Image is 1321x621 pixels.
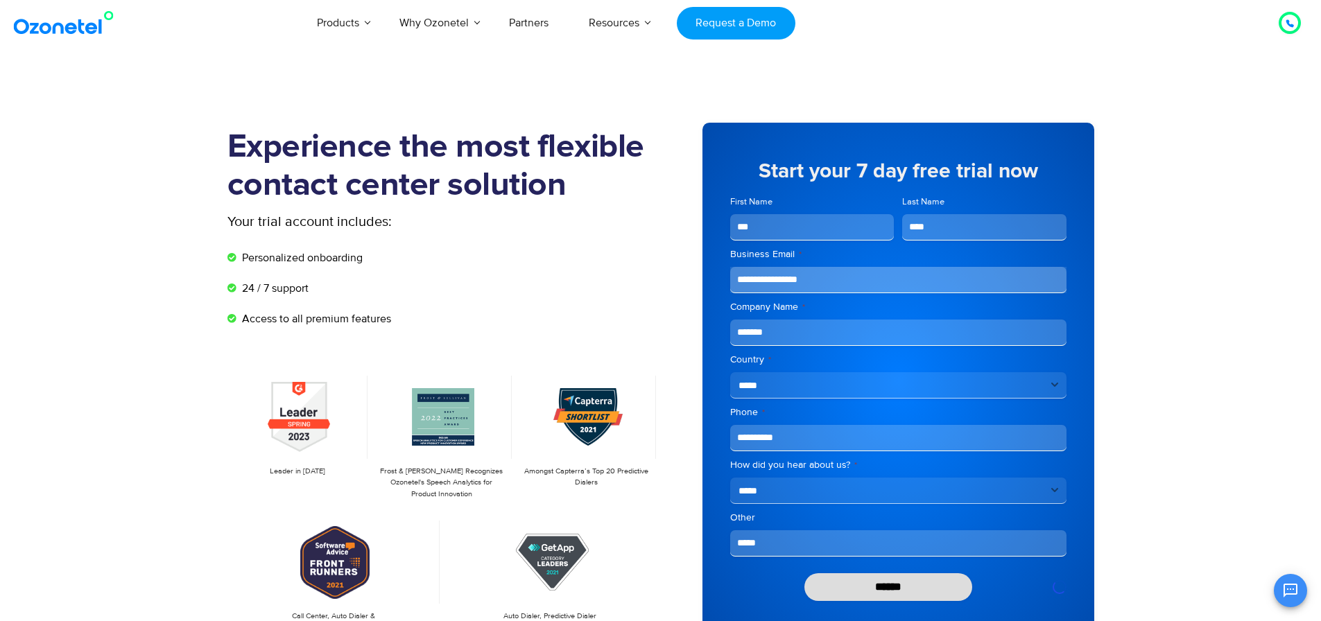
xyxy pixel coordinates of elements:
[730,195,895,209] label: First Name
[730,353,1067,367] label: Country
[227,128,661,204] h1: Experience the most flexible contact center solution
[677,7,795,40] a: Request a Demo
[379,466,505,500] p: Frost & [PERSON_NAME] Recognizes Ozonetel's Speech Analytics for Product Innovation
[239,250,363,266] span: Personalized onboarding
[730,161,1067,182] h5: Start your 7 day free trial now
[730,300,1067,314] label: Company Name
[227,211,557,232] p: Your trial account includes:
[239,280,309,297] span: 24 / 7 support
[234,466,361,478] p: Leader in [DATE]
[730,247,1067,261] label: Business Email
[239,310,391,327] span: Access to all premium features
[730,511,1067,525] label: Other
[902,195,1067,209] label: Last Name
[730,405,1067,419] label: Phone
[730,458,1067,472] label: How did you hear about us?
[1274,574,1307,607] button: Open chat
[523,466,649,489] p: Amongst Capterra’s Top 20 Predictive Dialers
